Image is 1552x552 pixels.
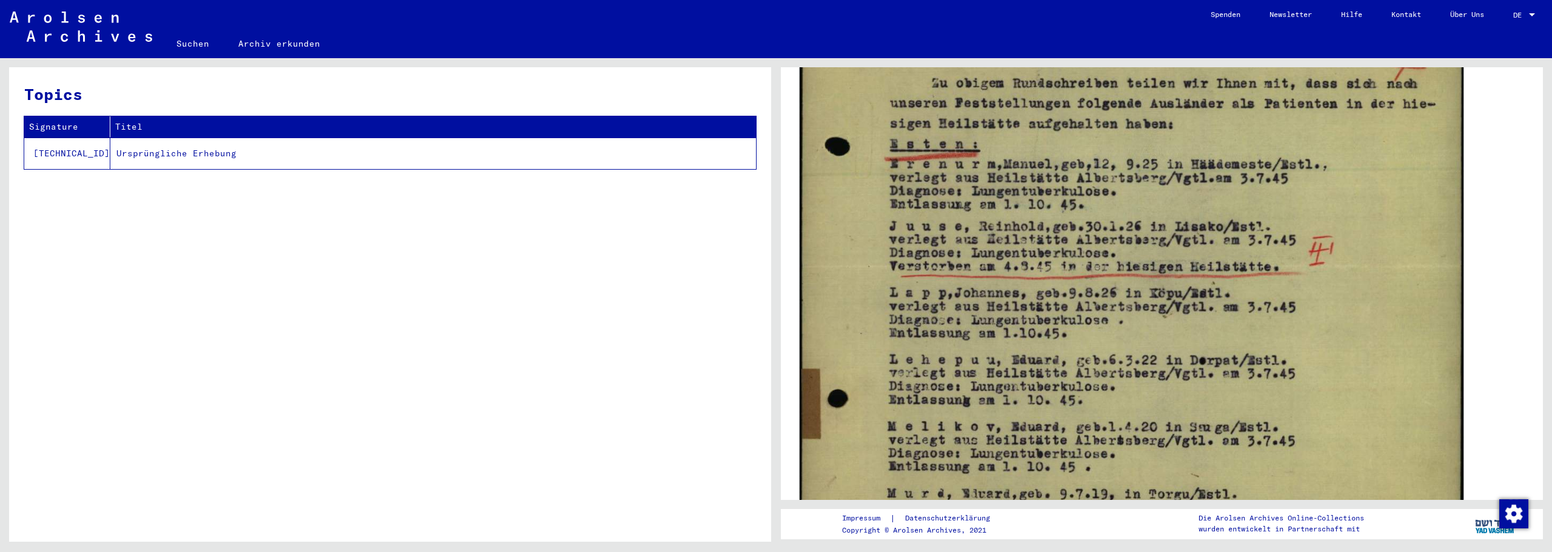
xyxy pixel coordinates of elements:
h3: Topics [24,82,755,106]
a: Archiv erkunden [224,29,335,58]
td: [TECHNICAL_ID] [24,138,110,169]
div: | [842,512,1005,525]
p: Die Arolsen Archives Online-Collections [1199,513,1364,524]
img: Arolsen_neg.svg [10,12,152,42]
p: wurden entwickelt in Partnerschaft mit [1199,524,1364,534]
img: Zustimmung ändern [1499,499,1528,528]
td: Ursprüngliche Erhebung [110,138,756,169]
a: Datenschutzerklärung [895,512,1005,525]
a: Impressum [842,512,890,525]
div: Zustimmung ändern [1499,499,1528,528]
th: Signature [24,116,110,138]
th: Titel [110,116,756,138]
span: DE [1513,11,1527,19]
a: Suchen [162,29,224,58]
img: yv_logo.png [1473,508,1518,539]
p: Copyright © Arolsen Archives, 2021 [842,525,1005,536]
